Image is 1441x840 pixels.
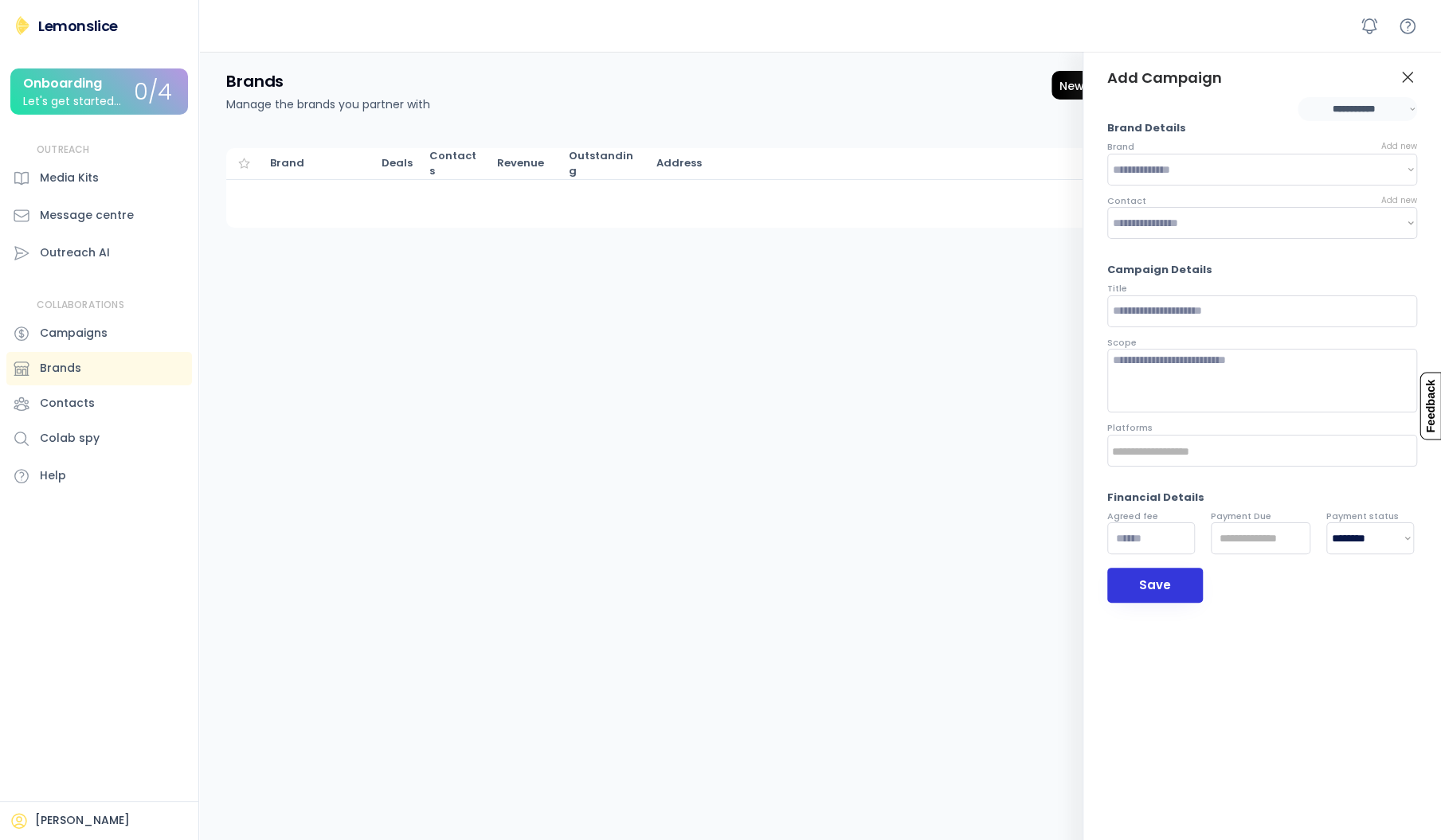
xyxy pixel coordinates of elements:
[270,156,366,170] div: Brand
[1107,263,1212,277] div: Campaign Details
[40,244,110,261] div: Outreach AI
[40,170,99,186] div: Media Kits
[13,16,32,35] img: Lemonslice
[23,76,102,91] div: Onboarding
[1381,195,1417,206] div: Add new
[1211,510,1271,522] div: Payment Due
[134,80,172,105] div: 0/4
[1107,68,1222,88] div: Add Campaign
[569,149,640,178] div: Invoiced deals that are 'Not paid'
[38,16,118,36] div: Lemonslice
[226,96,430,113] div: Manage the brands you partner with
[1107,490,1204,505] div: Financial Details
[497,156,553,170] div: Completed deals that are 'Paid'
[1107,510,1158,522] div: Agreed fee
[40,395,95,412] div: Contacts
[1107,121,1186,135] div: Brand Details
[1107,195,1146,207] div: Contact
[1381,141,1417,152] div: Add new
[382,156,413,170] div: Deals
[1107,337,1137,349] div: Scope
[226,71,284,92] h4: Brands
[40,325,108,342] div: Campaigns
[35,813,130,829] div: [PERSON_NAME]
[37,143,90,157] div: OUTREACH
[1107,141,1134,153] div: Brand
[1059,80,1123,93] div: New brand
[1107,283,1127,295] div: Title
[23,96,121,107] div: Let's get started...
[429,149,481,178] div: Contacts
[1051,71,1131,100] div: Add new deal
[40,467,66,484] div: Help
[656,156,824,170] div: Address
[40,360,81,377] div: Brands
[1326,510,1399,522] div: Payment status
[40,207,134,224] div: Message centre
[40,430,100,447] div: Colab spy
[1107,422,1153,434] div: Platforms
[37,299,124,312] div: COLLABORATIONS
[1107,568,1203,603] button: Save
